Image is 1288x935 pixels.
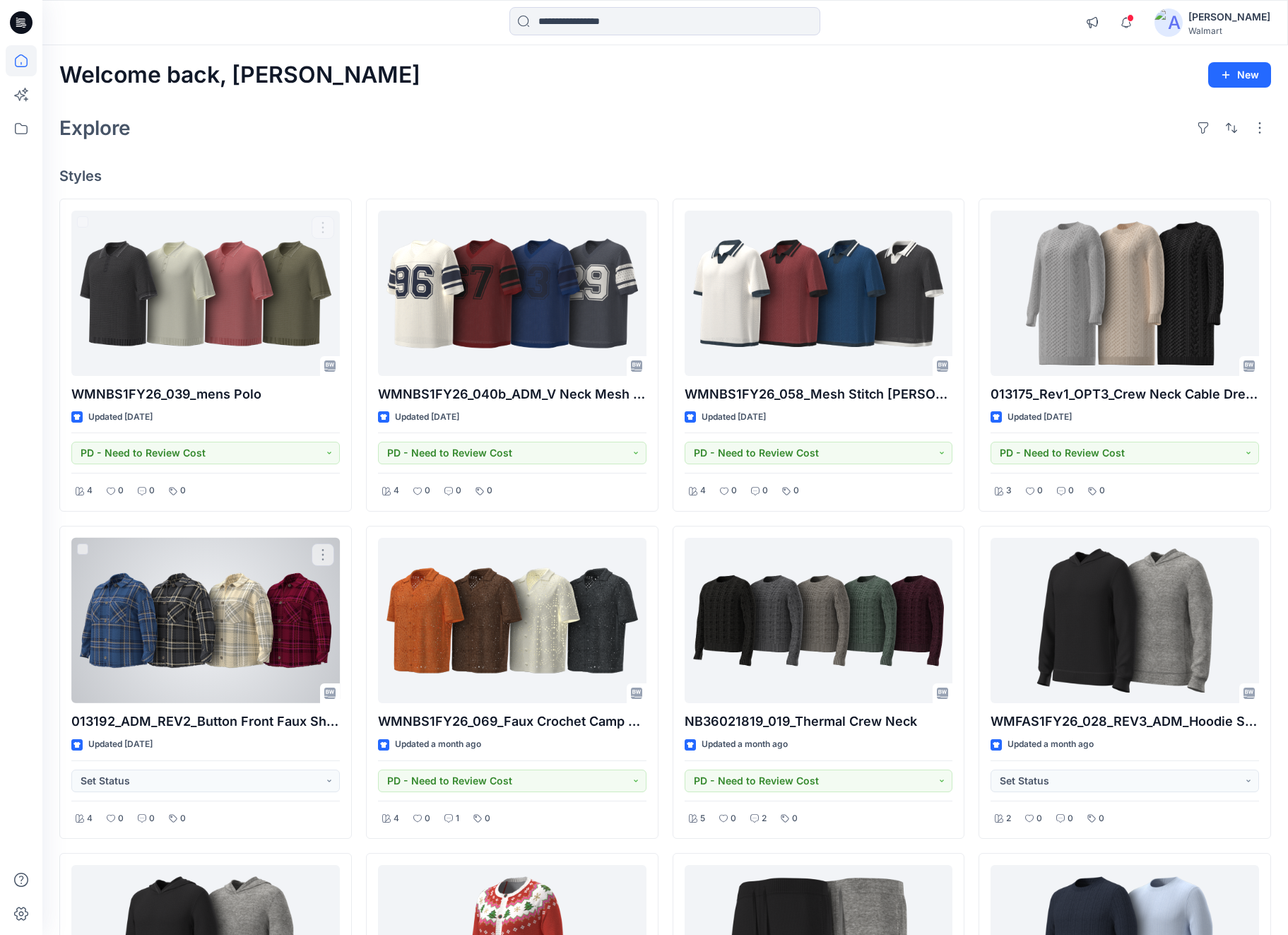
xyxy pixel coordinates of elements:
p: WMFAS1FY26_028_REV3_ADM_Hoodie Sweater [991,712,1259,731]
a: WMNBS1FY26_058_Mesh Stitch Johnny Collar Sweater [685,211,953,376]
h4: Styles [59,167,1271,184]
p: 0 [1036,811,1042,826]
a: 013175_Rev1_OPT3_Crew Neck Cable Dress [991,211,1259,376]
p: 0 [149,811,155,826]
p: Updated [DATE] [88,410,153,425]
p: 0 [731,483,737,498]
p: 013175_Rev1_OPT3_Crew Neck Cable Dress [991,384,1259,404]
p: 0 [456,483,461,498]
p: 0 [792,811,798,826]
h2: Explore [59,117,131,139]
a: NB36021819_019_Thermal Crew Neck [685,538,953,703]
p: 5 [700,811,705,826]
button: New [1208,62,1271,88]
p: 4 [87,811,93,826]
p: 0 [485,811,490,826]
div: Walmart [1188,25,1270,36]
p: 0 [1068,483,1074,498]
p: 4 [394,483,399,498]
p: 0 [149,483,155,498]
p: Updated [DATE] [88,737,153,752]
p: NB36021819_019_Thermal Crew Neck [685,712,953,731]
p: 0 [793,483,799,498]
p: 2 [1006,811,1011,826]
a: WMNBS1FY26_069_Faux Crochet Camp Collar [378,538,646,703]
p: Updated [DATE] [395,410,459,425]
p: 0 [1068,811,1073,826]
p: 0 [425,811,430,826]
p: 013192_ADM_REV2_Button Front Faux Shearling Shacket(2) [71,712,340,731]
p: Updated a month ago [1008,737,1094,752]
p: 0 [1099,483,1105,498]
p: Updated [DATE] [1008,410,1072,425]
p: 4 [394,811,399,826]
p: 0 [1037,483,1043,498]
p: 0 [425,483,430,498]
img: avatar [1154,8,1183,37]
p: 1 [456,811,459,826]
p: WMNBS1FY26_039_mens Polo [71,384,340,404]
p: 3 [1006,483,1012,498]
a: WMNBS1FY26_040b_ADM_V Neck Mesh Boxy Tee [378,211,646,376]
p: Updated [DATE] [702,410,766,425]
p: 0 [762,483,768,498]
p: WMNBS1FY26_040b_ADM_V Neck Mesh Boxy Tee [378,384,646,404]
p: 0 [487,483,492,498]
p: Updated a month ago [702,737,788,752]
p: 0 [118,483,124,498]
a: 013192_ADM_REV2_Button Front Faux Shearling Shacket(2) [71,538,340,703]
p: 2 [762,811,767,826]
a: WMFAS1FY26_028_REV3_ADM_Hoodie Sweater [991,538,1259,703]
p: 0 [731,811,736,826]
p: 0 [118,811,124,826]
a: WMNBS1FY26_039_mens Polo [71,211,340,376]
p: WMNBS1FY26_069_Faux Crochet Camp Collar [378,712,646,731]
p: WMNBS1FY26_058_Mesh Stitch [PERSON_NAME] Sweater [685,384,953,404]
p: 0 [180,811,186,826]
p: 0 [1099,811,1104,826]
div: [PERSON_NAME] [1188,8,1270,25]
p: 0 [180,483,186,498]
p: Updated a month ago [395,737,481,752]
p: 4 [87,483,93,498]
h2: Welcome back, [PERSON_NAME] [59,62,420,88]
p: 4 [700,483,706,498]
